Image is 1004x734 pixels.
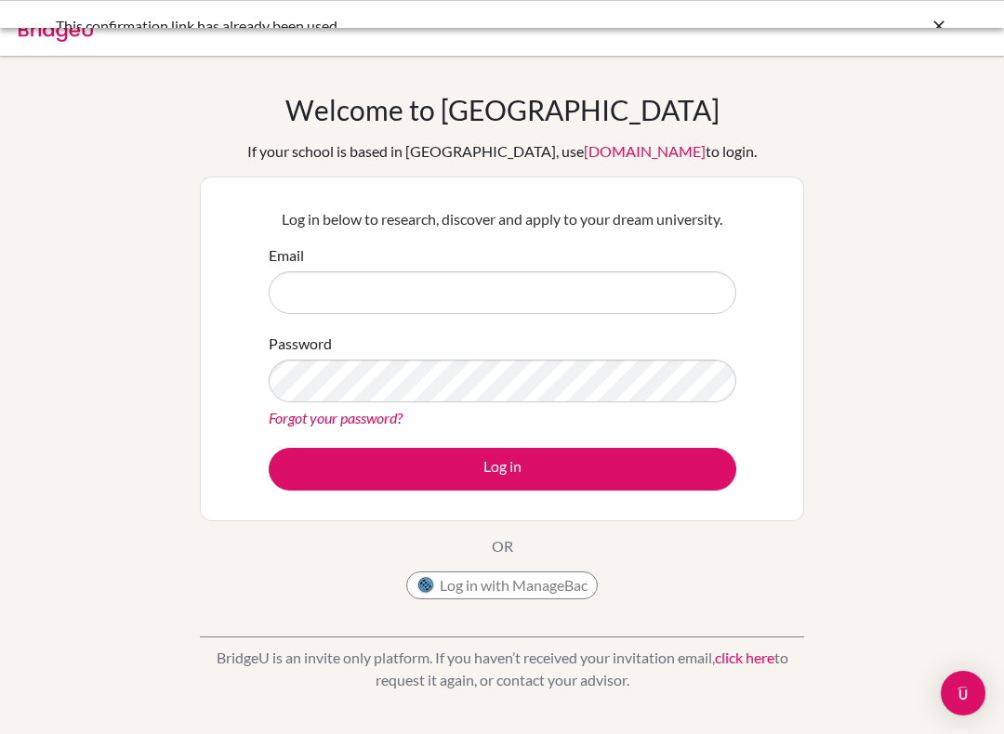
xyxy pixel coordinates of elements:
div: Open Intercom Messenger [941,671,985,715]
a: click here [715,649,774,666]
div: This confirmation link has already been used [56,15,669,37]
p: OR [492,535,513,557]
h1: Welcome to [GEOGRAPHIC_DATA] [285,93,720,126]
label: Email [269,244,304,267]
div: If your school is based in [GEOGRAPHIC_DATA], use to login. [247,140,757,163]
a: Forgot your password? [269,409,403,426]
label: Password [269,333,332,355]
button: Log in with ManageBac [406,571,598,599]
p: Log in below to research, discover and apply to your dream university. [269,208,736,230]
button: Log in [269,448,736,491]
p: BridgeU is an invite only platform. If you haven’t received your invitation email, to request it ... [200,647,804,691]
a: [DOMAIN_NAME] [584,142,706,160]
